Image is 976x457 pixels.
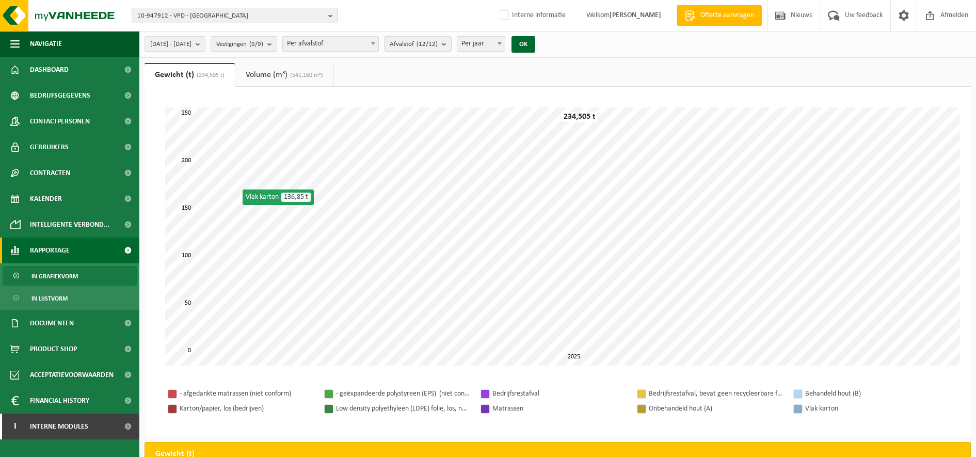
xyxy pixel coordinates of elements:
[805,402,939,415] div: Vlak karton
[30,186,62,212] span: Kalender
[281,193,311,202] span: 136,85 t
[677,5,762,26] a: Offerte aanvragen
[194,72,225,78] span: (234,505 t)
[235,63,333,87] a: Volume (m³)
[805,387,939,400] div: Behandeld hout (B)
[150,37,191,52] span: [DATE] - [DATE]
[283,37,378,51] span: Per afvalstof
[145,36,205,52] button: [DATE] - [DATE]
[30,238,70,263] span: Rapportage
[390,37,438,52] span: Afvalstof
[287,72,323,78] span: (541,160 m³)
[30,212,110,238] span: Intelligente verbond...
[498,8,566,23] label: Interne informatie
[30,31,62,57] span: Navigatie
[132,8,338,23] button: 10-947912 - VPD - [GEOGRAPHIC_DATA]
[457,37,505,51] span: Per jaar
[30,362,114,388] span: Acceptatievoorwaarden
[282,36,379,52] span: Per afvalstof
[30,160,70,186] span: Contracten
[211,36,277,52] button: Vestigingen(9/9)
[30,83,90,108] span: Bedrijfsgegevens
[457,36,505,52] span: Per jaar
[649,402,783,415] div: Onbehandeld hout (A)
[492,402,627,415] div: Matrassen
[30,134,69,160] span: Gebruikers
[31,266,78,286] span: In grafiekvorm
[243,190,314,205] div: Vlak karton
[649,387,783,400] div: Bedrijfsrestafval, bevat geen recycleerbare fracties, verbrandbaar na verkleining
[336,402,470,415] div: Low density polyethyleen (LDPE) folie, los, naturel
[180,387,314,400] div: - afgedankte matrassen (niet conform)
[180,402,314,415] div: Karton/papier, los (bedrijven)
[561,112,598,122] div: 234,505 t
[31,289,68,308] span: In lijstvorm
[30,336,77,362] span: Product Shop
[10,414,20,439] span: I
[698,10,757,21] span: Offerte aanvragen
[3,288,137,308] a: In lijstvorm
[30,414,88,439] span: Interne modules
[511,36,535,53] button: OK
[336,387,470,400] div: - geëxpandeerde polystyreen (EPS) (niet conform)
[30,108,90,134] span: Contactpersonen
[137,8,324,24] span: 10-947912 - VPD - [GEOGRAPHIC_DATA]
[30,310,74,336] span: Documenten
[30,57,69,83] span: Dashboard
[30,388,89,414] span: Financial History
[3,266,137,286] a: In grafiekvorm
[216,37,263,52] span: Vestigingen
[610,11,661,19] strong: [PERSON_NAME]
[145,63,235,87] a: Gewicht (t)
[492,387,627,400] div: Bedrijfsrestafval
[417,41,438,48] count: (12/12)
[384,36,452,52] button: Afvalstof(12/12)
[249,41,263,48] count: (9/9)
